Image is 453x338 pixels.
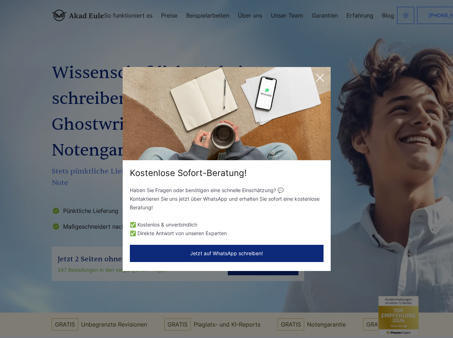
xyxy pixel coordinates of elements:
[52,10,104,21] img: logo
[312,13,338,18] a: Garantien
[161,13,178,18] a: Preise
[130,220,324,229] li: ✅ Kostenlos & unverbindlich
[238,13,262,18] a: Über uns
[123,67,331,160] img: exit
[123,167,331,179] div: Kostenlose Sofort-Beratung!
[130,245,324,262] button: Jetzt auf WhatsApp schreiben!
[104,13,152,18] a: So funktioniert es
[271,13,303,18] a: Unser Team
[130,186,324,212] p: Haben Sie Fragen oder benötigen eine schnelle Einschätzung? 💬 Kontaktieren Sie uns jetzt über Wha...
[186,13,229,18] a: Beispielarbeiten
[403,13,409,18] img: email
[346,13,373,18] a: Erfahrung
[382,13,394,18] a: Blog
[130,229,324,238] li: ✅ Direkte Antwort von unseren Experten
